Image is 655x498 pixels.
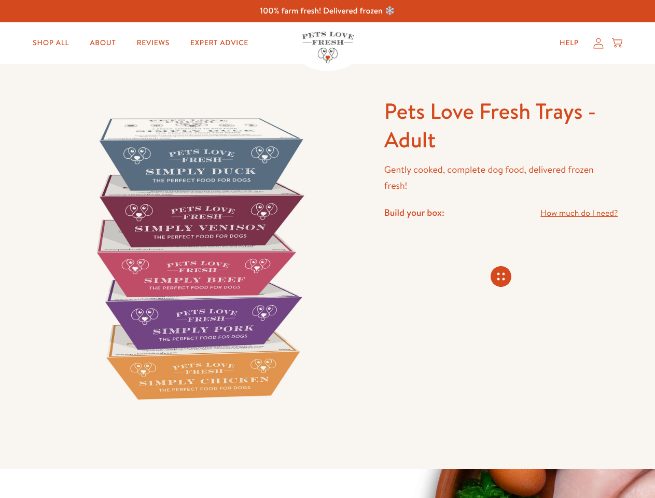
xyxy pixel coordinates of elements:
[384,97,618,154] h1: Pets Love Fresh Trays - Adult
[37,97,359,419] img: Pets Love Fresh Trays - Adult
[24,33,77,53] a: Shop All
[384,162,618,193] p: Gently cooked, complete dog food, delivered frozen fresh!
[384,206,444,218] h4: Build your box:
[491,266,511,287] svg: Connecting store
[182,33,257,53] a: Expert Advice
[302,32,354,63] img: Pets Love Fresh
[540,206,618,220] a: How much do I need?
[81,33,124,53] a: About
[551,33,587,53] a: Help
[128,33,177,53] a: Reviews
